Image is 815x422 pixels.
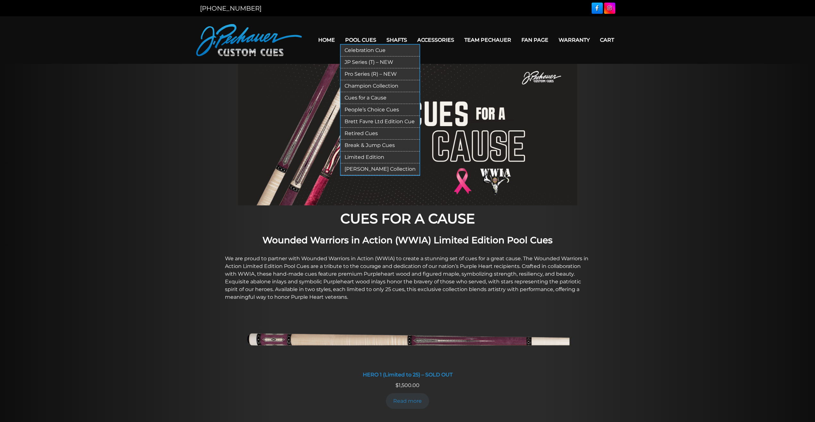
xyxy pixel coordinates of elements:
a: Warranty [553,32,595,48]
a: Cues for a Cause [341,92,420,104]
a: Break & Jump Cues [341,140,420,151]
a: JP Series (T) – NEW [341,56,420,68]
a: People’s Choice Cues [341,104,420,116]
span: 1,500.00 [395,382,420,388]
a: Home [313,32,340,48]
a: Champion Collection [341,80,420,92]
a: Brett Favre Ltd Edition Cue [341,116,420,128]
strong: CUES FOR A CAUSE [340,210,475,227]
a: Celebration Cue [341,45,420,56]
a: HERO 1 (Limited to 25) - SOLD OUT HERO 1 (Limited to 25) – SOLD OUT [246,314,570,382]
a: Cart [595,32,619,48]
a: [PERSON_NAME] Collection [341,163,420,175]
img: HERO 1 (Limited to 25) - SOLD OUT [246,314,570,368]
a: Shafts [381,32,412,48]
a: Read more about “HERO 1 (Limited to 25) - SOLD OUT” [386,393,429,409]
a: Limited Edition [341,151,420,163]
div: HERO 1 (Limited to 25) – SOLD OUT [246,372,570,378]
strong: Wounded Warriors in Action (WWIA) Limited Edition Pool Cues [262,235,553,245]
a: [PHONE_NUMBER] [200,4,262,12]
p: We are proud to partner with Wounded Warriors in Action (WWIA) to create a stunning set of cues f... [225,255,590,301]
img: Pechauer Custom Cues [196,24,302,56]
a: Retired Cues [341,128,420,140]
a: Accessories [412,32,459,48]
a: Pool Cues [340,32,381,48]
a: Fan Page [516,32,553,48]
span: $ [395,382,399,388]
a: Pro Series (R) – NEW [341,68,420,80]
a: Team Pechauer [459,32,516,48]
